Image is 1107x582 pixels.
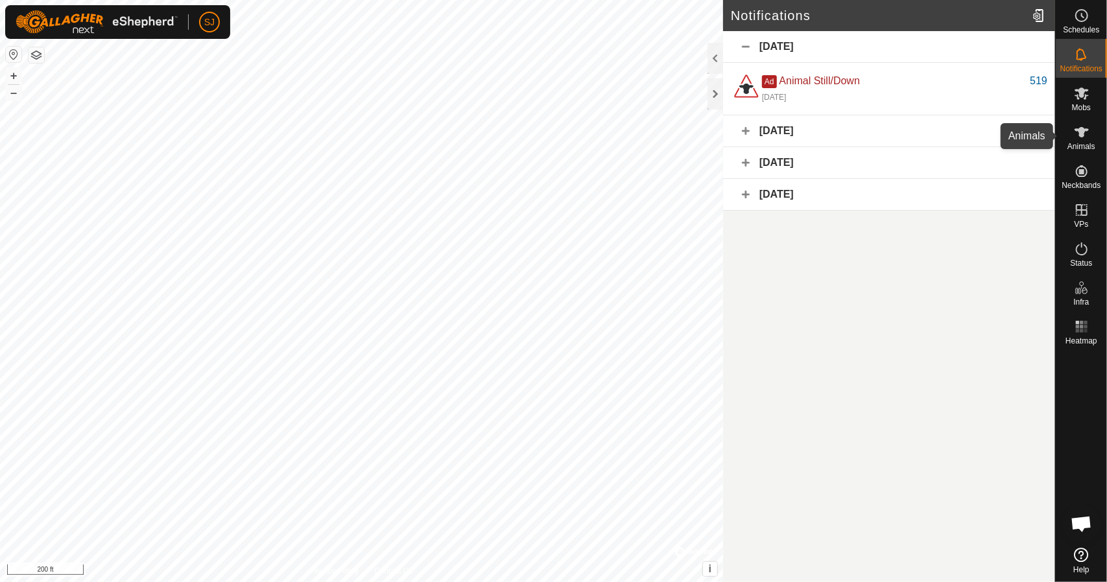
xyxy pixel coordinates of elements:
[1062,504,1101,543] a: Open chat
[1073,566,1089,574] span: Help
[723,115,1055,147] div: [DATE]
[762,75,777,88] span: Ad
[374,565,412,577] a: Contact Us
[1072,104,1091,111] span: Mobs
[1073,298,1089,306] span: Infra
[1063,26,1099,34] span: Schedules
[310,565,359,577] a: Privacy Policy
[1074,220,1088,228] span: VPs
[703,562,717,576] button: i
[723,147,1055,179] div: [DATE]
[204,16,215,29] span: SJ
[1065,337,1097,345] span: Heatmap
[1070,259,1092,267] span: Status
[723,179,1055,211] div: [DATE]
[6,85,21,100] button: –
[709,563,711,574] span: i
[6,47,21,62] button: Reset Map
[762,91,787,103] div: [DATE]
[1056,542,1107,579] a: Help
[1030,73,1047,89] div: 519
[1067,143,1095,150] span: Animals
[780,75,860,86] span: Animal Still/Down
[29,47,44,63] button: Map Layers
[16,10,178,34] img: Gallagher Logo
[6,68,21,84] button: +
[723,31,1055,63] div: [DATE]
[1062,181,1101,189] span: Neckbands
[731,8,1027,23] h2: Notifications
[1060,65,1102,73] span: Notifications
